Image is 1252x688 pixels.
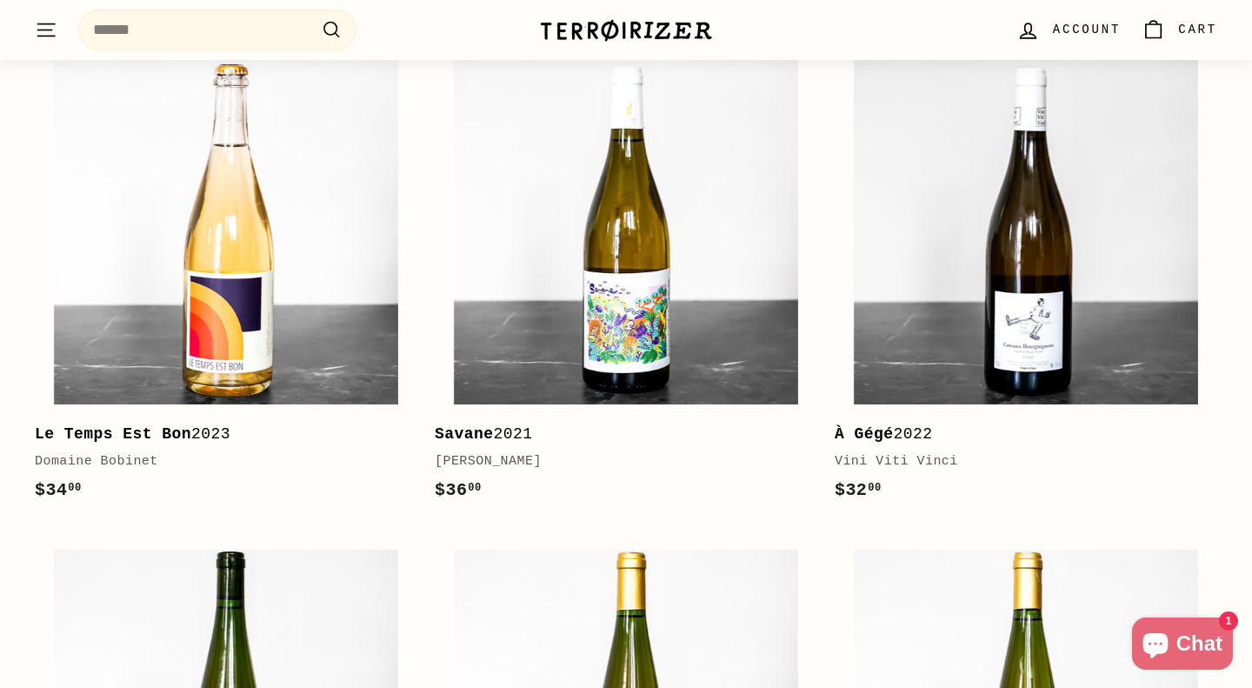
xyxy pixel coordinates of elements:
sup: 00 [68,482,81,494]
b: Le Temps Est Bon [35,425,191,443]
div: 2023 [35,422,400,447]
a: Account [1006,4,1131,56]
a: Le Temps Est Bon2023Domaine Bobinet [35,41,417,522]
div: [PERSON_NAME] [435,451,800,472]
div: Vini Viti Vinci [835,451,1200,472]
span: $34 [35,480,82,500]
div: Domaine Bobinet [35,451,400,472]
span: $32 [835,480,882,500]
sup: 00 [468,482,481,494]
div: 2022 [835,422,1200,447]
sup: 00 [868,482,881,494]
inbox-online-store-chat: Shopify online store chat [1127,618,1238,674]
a: Savane2021[PERSON_NAME] [435,41,817,522]
div: 2021 [435,422,800,447]
a: À Gégé2022Vini Viti Vinci [835,41,1217,522]
a: Cart [1131,4,1228,56]
b: Savane [435,425,494,443]
span: $36 [435,480,482,500]
span: Cart [1178,20,1217,39]
span: Account [1053,20,1121,39]
b: À Gégé [835,425,894,443]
